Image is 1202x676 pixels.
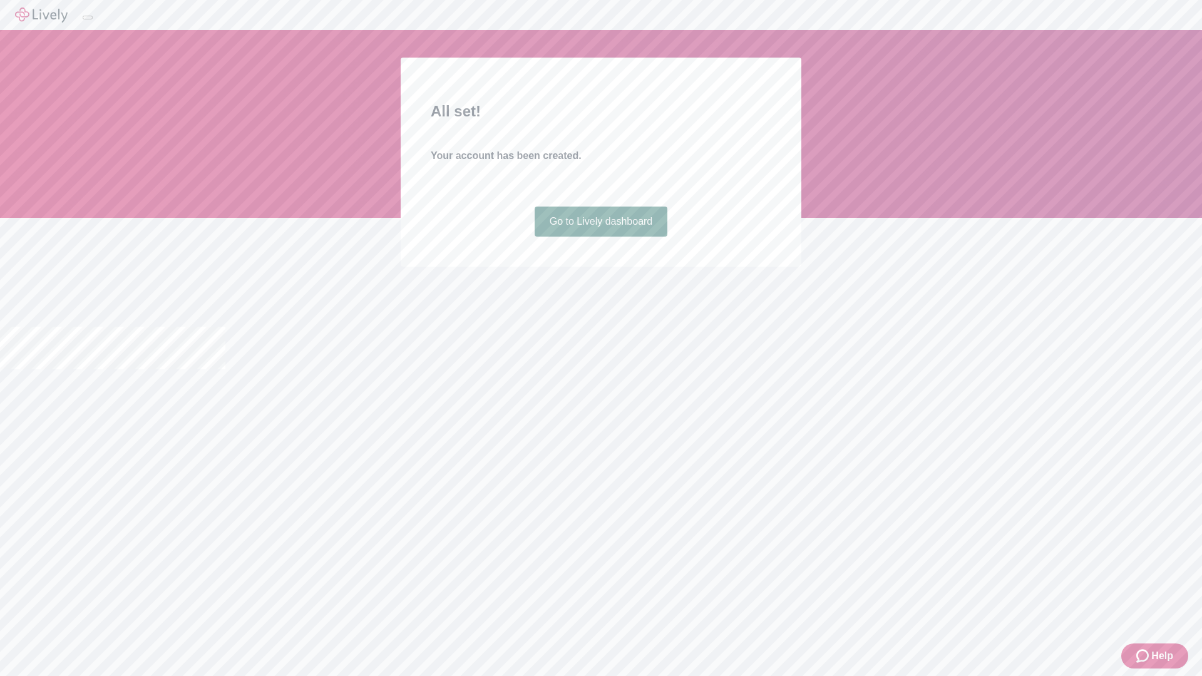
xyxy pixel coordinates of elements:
[1121,643,1188,668] button: Zendesk support iconHelp
[431,100,771,123] h2: All set!
[15,8,68,23] img: Lively
[535,207,668,237] a: Go to Lively dashboard
[83,16,93,19] button: Log out
[1136,648,1151,663] svg: Zendesk support icon
[1151,648,1173,663] span: Help
[431,148,771,163] h4: Your account has been created.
